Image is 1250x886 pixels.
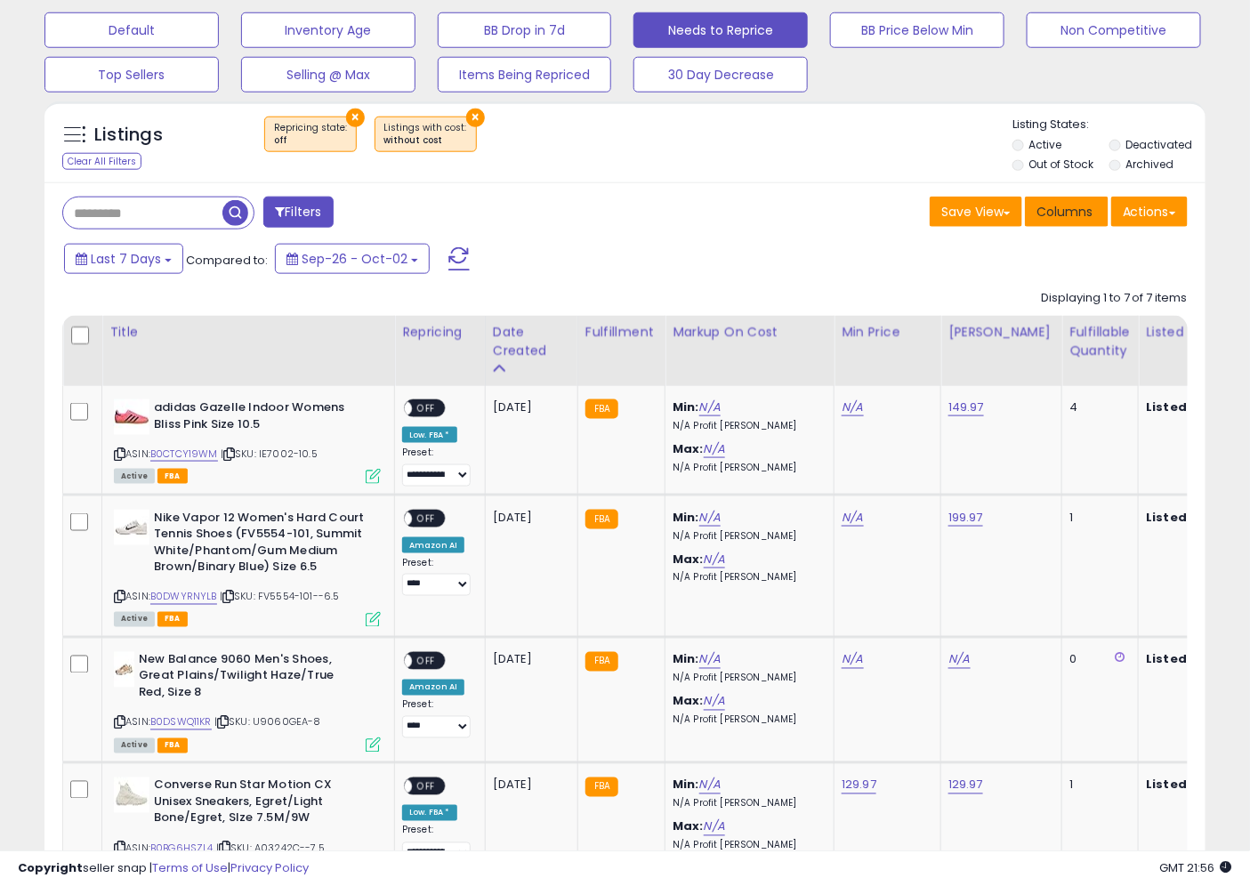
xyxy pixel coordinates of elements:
[704,818,725,836] a: N/A
[1111,197,1188,227] button: Actions
[673,420,820,432] p: N/A Profit [PERSON_NAME]
[930,197,1022,227] button: Save View
[699,777,721,794] a: N/A
[384,134,467,147] div: without cost
[275,244,430,274] button: Sep-26 - Oct-02
[274,121,347,148] span: Repricing state :
[157,612,188,627] span: FBA
[114,777,149,813] img: 31rfO4bH1lL._SL40_.jpg
[214,715,321,729] span: | SKU: U9060GEA-8
[673,673,820,685] p: N/A Profit [PERSON_NAME]
[402,323,478,342] div: Repricing
[152,859,228,876] a: Terms of Use
[665,316,835,386] th: The percentage added to the cost of goods (COGS) that forms the calculator for Min & Max prices.
[412,511,440,526] span: OFF
[1069,652,1125,668] div: 0
[241,12,415,48] button: Inventory Age
[402,699,472,739] div: Preset:
[585,510,618,529] small: FBA
[402,537,464,553] div: Amazon AI
[585,323,657,342] div: Fulfillment
[673,509,699,526] b: Min:
[62,153,141,170] div: Clear All Filters
[704,693,725,711] a: N/A
[948,651,970,669] a: N/A
[1036,203,1093,221] span: Columns
[402,680,464,696] div: Amazon AI
[1146,777,1227,793] b: Listed Price:
[1025,197,1109,227] button: Columns
[154,777,370,832] b: Converse Run Star Motion CX Unisex Sneakers, Egret/Light Bone/Egret, SIze 7.5M/9W
[673,440,704,457] b: Max:
[91,250,161,268] span: Last 7 Days
[402,557,472,597] div: Preset:
[493,777,564,793] div: [DATE]
[948,777,983,794] a: 129.97
[230,859,309,876] a: Privacy Policy
[94,123,163,148] h5: Listings
[673,551,704,568] b: Max:
[109,323,387,342] div: Title
[114,612,155,627] span: All listings currently available for purchase on Amazon
[633,57,808,93] button: 30 Day Decrease
[44,57,219,93] button: Top Sellers
[1029,137,1062,152] label: Active
[673,530,820,543] p: N/A Profit [PERSON_NAME]
[139,652,355,706] b: New Balance 9060 Men's Shoes, Great Plains/Twilight Haze/True Red, Size 8
[157,469,188,484] span: FBA
[157,738,188,753] span: FBA
[1041,290,1188,307] div: Displaying 1 to 7 of 7 items
[673,323,827,342] div: Markup on Cost
[585,777,618,797] small: FBA
[438,57,612,93] button: Items Being Repriced
[438,12,612,48] button: BB Drop in 7d
[673,693,704,710] b: Max:
[64,244,183,274] button: Last 7 Days
[493,652,564,668] div: [DATE]
[1146,509,1227,526] b: Listed Price:
[114,652,134,688] img: 21NhemvQXNL._SL40_.jpg
[842,399,863,416] a: N/A
[154,510,370,580] b: Nike Vapor 12 Women's Hard Court Tennis Shoes (FV5554-101, Summit White/Phantom/Gum Medium Brown/...
[585,652,618,672] small: FBA
[948,399,984,416] a: 149.97
[346,109,365,127] button: ×
[699,651,721,669] a: N/A
[704,551,725,568] a: N/A
[493,399,564,415] div: [DATE]
[1069,399,1125,415] div: 4
[114,738,155,753] span: All listings currently available for purchase on Amazon
[402,447,472,487] div: Preset:
[673,714,820,727] p: N/A Profit [PERSON_NAME]
[186,252,268,269] span: Compared to:
[633,12,808,48] button: Needs to Reprice
[842,777,876,794] a: 129.97
[44,12,219,48] button: Default
[673,777,699,793] b: Min:
[699,509,721,527] a: N/A
[585,399,618,419] small: FBA
[673,572,820,584] p: N/A Profit [PERSON_NAME]
[18,859,83,876] strong: Copyright
[412,401,440,416] span: OFF
[948,509,983,527] a: 199.97
[114,399,149,435] img: 31agLwgQKSL._SL40_.jpg
[466,109,485,127] button: ×
[1146,651,1227,668] b: Listed Price:
[704,440,725,458] a: N/A
[241,57,415,93] button: Selling @ Max
[402,427,457,443] div: Low. FBA *
[830,12,1004,48] button: BB Price Below Min
[1069,323,1131,360] div: Fulfillable Quantity
[274,134,347,147] div: off
[842,509,863,527] a: N/A
[154,399,370,437] b: adidas Gazelle Indoor Womens Bliss Pink Size 10.5
[493,510,564,526] div: [DATE]
[673,818,704,835] b: Max:
[18,860,309,877] div: seller snap | |
[673,651,699,668] b: Min:
[1029,157,1094,172] label: Out of Stock
[150,447,218,462] a: B0CTCY19WM
[220,590,340,604] span: | SKU: FV5554-101--6.5
[1069,510,1125,526] div: 1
